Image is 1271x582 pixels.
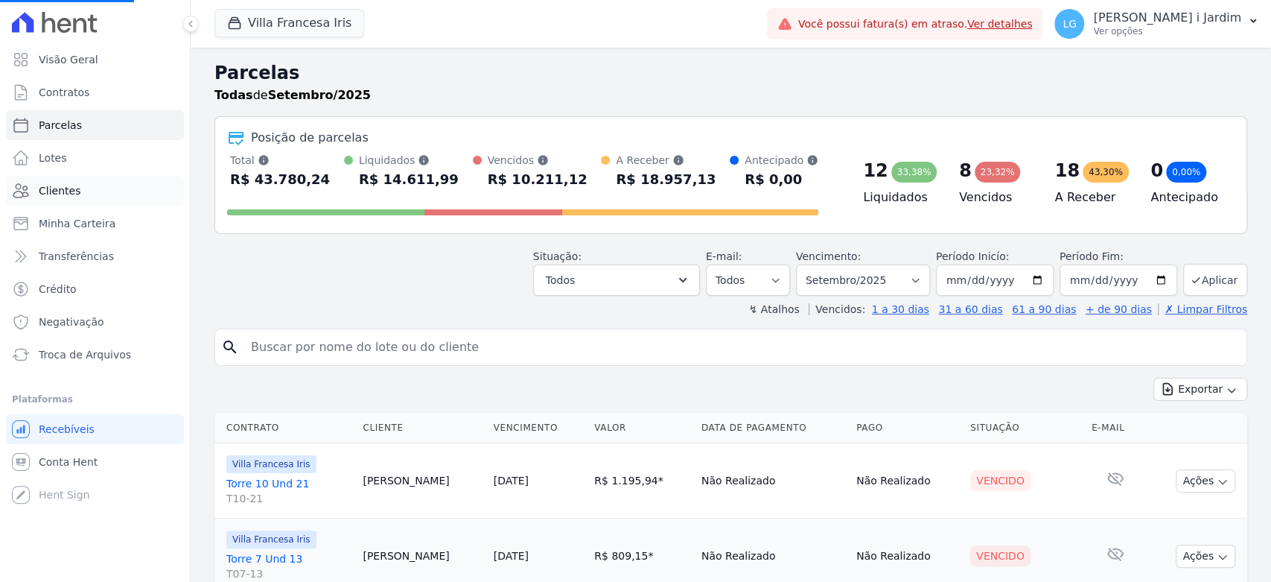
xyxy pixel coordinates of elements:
[6,45,184,75] a: Visão Geral
[967,18,1033,30] a: Ver detalhes
[533,250,582,262] label: Situação:
[1086,413,1145,443] th: E-mail
[226,551,351,581] a: Torre 7 Und 13T07-13
[1055,159,1080,183] div: 18
[39,85,89,100] span: Contratos
[850,443,964,519] td: Não Realizado
[616,153,716,168] div: A Receber
[488,168,587,192] div: R$ 10.211,12
[359,153,459,168] div: Liquidados
[936,250,1009,262] label: Período Inicío:
[6,143,184,173] a: Lotes
[695,413,850,443] th: Data de Pagamento
[796,250,861,262] label: Vencimento:
[251,129,369,147] div: Posição de parcelas
[357,413,487,443] th: Cliente
[39,151,67,165] span: Lotes
[1183,264,1247,296] button: Aplicar
[242,332,1240,362] input: Buscar por nome do lote ou do cliente
[6,209,184,238] a: Minha Carteira
[1176,545,1235,568] button: Ações
[359,168,459,192] div: R$ 14.611,99
[226,531,316,548] span: Villa Francesa Iris
[809,303,865,315] label: Vencidos:
[975,162,1021,183] div: 23,32%
[6,340,184,370] a: Troca de Arquivos
[230,153,330,168] div: Total
[964,413,1086,443] th: Situação
[891,162,937,183] div: 33,38%
[39,422,95,437] span: Recebíveis
[588,443,695,519] td: R$ 1.195,94
[221,338,239,356] i: search
[1150,189,1223,206] h4: Antecipado
[748,303,799,315] label: ↯ Atalhos
[488,413,589,443] th: Vencimento
[970,545,1031,566] div: Vencido
[1086,303,1152,315] a: + de 90 dias
[1063,19,1077,29] span: LG
[938,303,1002,315] a: 31 a 60 dias
[695,443,850,519] td: Não Realizado
[616,168,716,192] div: R$ 18.957,13
[6,78,184,107] a: Contratos
[1093,10,1241,25] p: [PERSON_NAME] i Jardim
[488,153,587,168] div: Vencidos
[745,168,818,192] div: R$ 0,00
[1150,159,1163,183] div: 0
[1083,162,1129,183] div: 43,30%
[1176,469,1235,493] button: Ações
[357,443,487,519] td: [PERSON_NAME]
[12,390,178,408] div: Plataformas
[546,271,575,289] span: Todos
[226,566,351,581] span: T07-13
[39,183,80,198] span: Clientes
[6,274,184,304] a: Crédito
[6,176,184,206] a: Clientes
[6,414,184,444] a: Recebíveis
[39,347,131,362] span: Troca de Arquivos
[494,550,529,562] a: [DATE]
[533,265,700,296] button: Todos
[39,282,77,297] span: Crédito
[214,9,364,37] button: Villa Francesa Iris
[268,88,371,102] strong: Setembro/2025
[6,307,184,337] a: Negativação
[1166,162,1206,183] div: 0,00%
[1042,3,1271,45] button: LG [PERSON_NAME] i Jardim Ver opções
[494,475,529,487] a: [DATE]
[1055,189,1127,206] h4: A Receber
[6,241,184,271] a: Transferências
[39,249,114,264] span: Transferências
[745,153,818,168] div: Antecipado
[1153,378,1247,401] button: Exportar
[230,168,330,192] div: R$ 43.780,24
[588,413,695,443] th: Valor
[872,303,929,315] a: 1 a 30 dias
[39,52,98,67] span: Visão Geral
[39,118,82,133] span: Parcelas
[1093,25,1241,37] p: Ver opções
[39,314,104,329] span: Negativação
[226,491,351,506] span: T10-21
[39,455,98,469] span: Conta Hent
[214,60,1247,86] h2: Parcelas
[706,250,742,262] label: E-mail:
[214,86,371,104] p: de
[226,476,351,506] a: Torre 10 Und 21T10-21
[959,159,972,183] div: 8
[863,159,888,183] div: 12
[6,110,184,140] a: Parcelas
[798,16,1033,32] span: Você possui fatura(s) em atraso.
[226,455,316,473] span: Villa Francesa Iris
[1158,303,1247,315] a: ✗ Limpar Filtros
[214,88,253,102] strong: Todas
[1060,249,1177,265] label: Período Fim:
[863,189,935,206] h4: Liquidados
[970,470,1031,491] div: Vencido
[959,189,1031,206] h4: Vencidos
[850,413,964,443] th: Pago
[39,216,115,231] span: Minha Carteira
[214,413,357,443] th: Contrato
[1012,303,1076,315] a: 61 a 90 dias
